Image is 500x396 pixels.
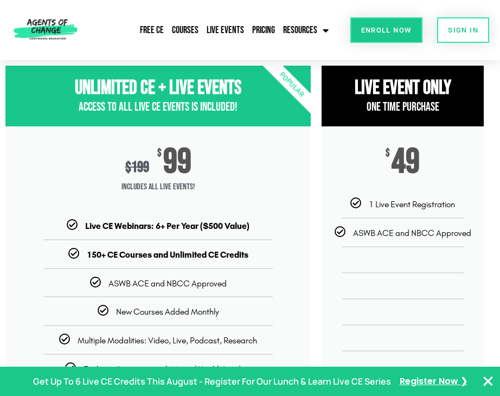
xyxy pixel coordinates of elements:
[78,335,257,346] span: Multiple Modalities: Video, Live, Podcast, Research
[85,221,249,231] b: Live CE Webinars: 6+ Per Year ($500 Value)
[361,27,412,34] span: Enroll Now
[108,278,227,289] span: ASWB ACE and NBCC Approved
[163,148,191,176] span: 99
[229,22,355,148] div: Popular
[249,18,278,43] a: Pricing
[116,306,219,317] span: New Courses Added Monthly
[87,250,248,260] b: 150+ CE Courses and Unlimited CE Credits
[386,148,390,159] span: $
[437,17,489,43] a: SIGN IN
[350,17,422,43] a: Enroll Now
[125,158,149,176] div: 199
[5,76,311,100] h3: Unlimited CE + Live Events
[137,18,166,43] a: Free CE
[106,18,331,43] nav: Menu
[5,176,311,198] span: Includes ALL Live Events!
[280,18,331,43] a: Resources
[125,158,131,176] span: $
[392,148,420,176] span: 49
[482,375,495,388] button: Close Banner
[84,364,252,374] span: Exclusive Interviews with Mental Health Leaders
[322,76,484,100] h3: Live Event Only
[33,374,391,389] p: Get Up To 6 Live CE Credits This August - Register For Our Lunch & Learn Live CE Series
[448,27,478,34] span: SIGN IN
[353,228,471,238] span: ASWB ACE and NBCC Approved
[400,374,467,389] a: Register Now ❯
[169,18,201,43] a: Courses
[157,148,162,159] span: $
[369,199,455,209] span: 1 Live Event Registration
[367,100,439,114] span: One Time Purchase
[79,100,238,114] span: Access to All Live CE Events Is Included!
[204,18,247,43] a: Live Events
